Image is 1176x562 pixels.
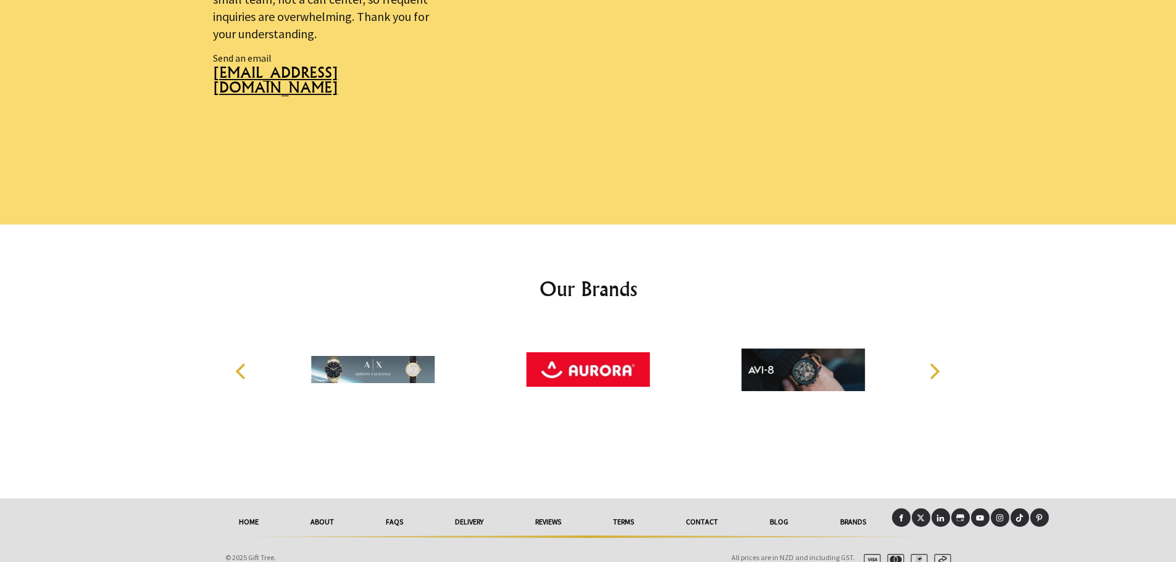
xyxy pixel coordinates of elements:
h2: Our Brands [223,274,954,304]
a: reviews [509,508,587,535]
a: Terms [587,508,660,535]
img: AVI-8 [741,323,865,416]
a: Instagram [991,508,1009,527]
a: Blog [744,508,814,535]
a: Youtube [971,508,990,527]
a: X (Twitter) [912,508,930,527]
img: Aurora World [526,323,649,416]
a: Facebook [892,508,911,527]
span: Send an email [213,52,272,64]
a: Tiktok [1011,508,1029,527]
span: © 2025 Gift Tree. [225,553,276,562]
a: delivery [429,508,509,535]
a: Contact [660,508,744,535]
span: All prices are in NZD and including GST. [732,553,855,562]
a: HOME [213,508,285,535]
button: Previous [229,358,256,385]
a: [EMAIL_ADDRESS][DOMAIN_NAME] [213,65,443,104]
a: About [285,508,360,535]
a: Pinterest [1030,508,1049,527]
a: LinkedIn [932,508,950,527]
a: FAQs [360,508,429,535]
a: Brands [814,508,892,535]
img: Armani Exchange [311,323,435,416]
button: Next [920,358,948,385]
